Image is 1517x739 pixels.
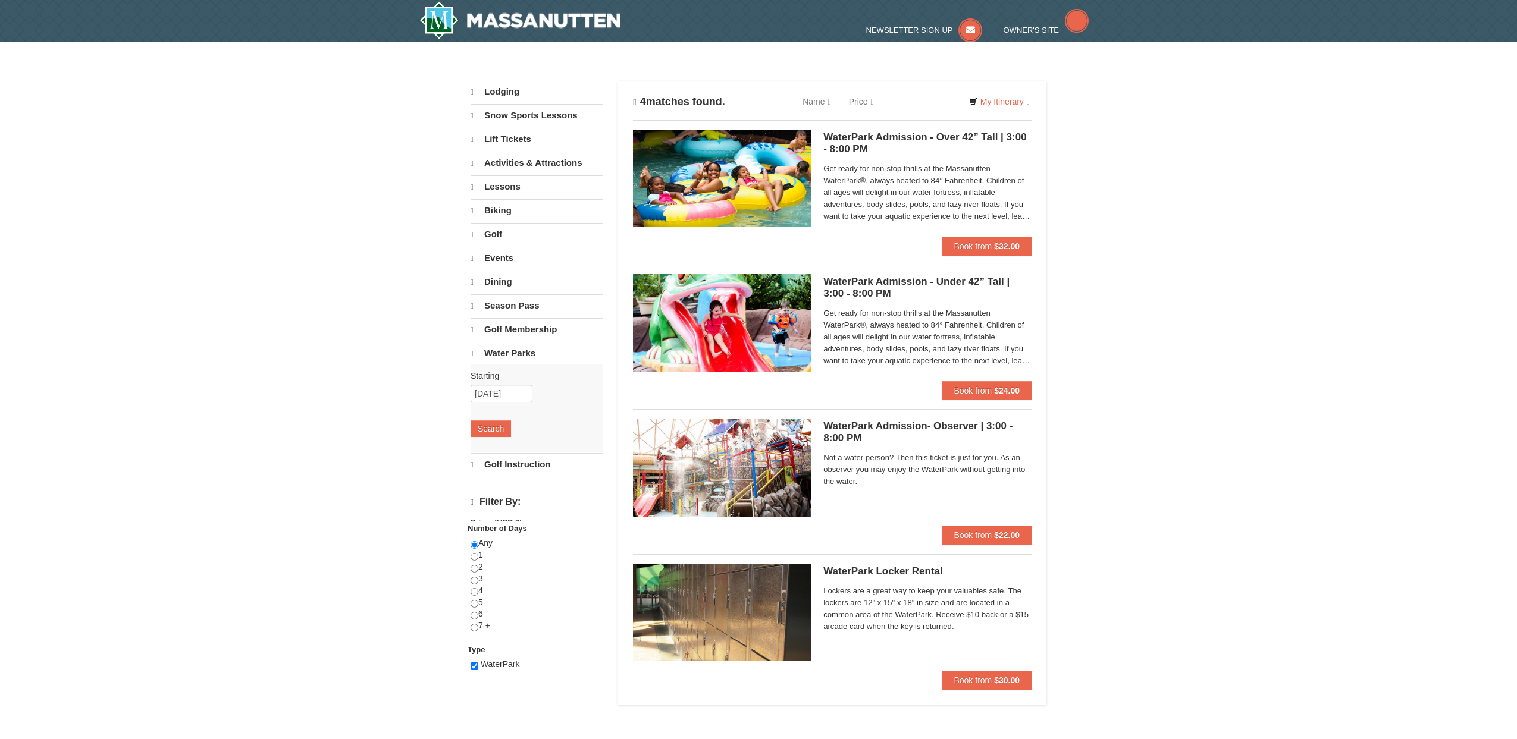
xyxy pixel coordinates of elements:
span: Book from [954,386,992,395]
a: Activities & Attractions [471,152,603,174]
strong: Type [468,645,485,654]
h5: WaterPark Admission- Observer | 3:00 - 8:00 PM [823,420,1032,444]
a: Price [840,90,883,114]
h4: Filter By: [471,496,603,508]
a: Massanutten Resort [419,1,620,39]
a: Biking [471,199,603,222]
strong: $22.00 [994,530,1020,540]
a: Snow Sports Lessons [471,104,603,127]
a: Dining [471,271,603,293]
span: WaterPark [481,659,520,669]
button: Search [471,420,511,437]
a: Golf Instruction [471,453,603,476]
button: Book from $24.00 [942,381,1032,400]
button: Book from $30.00 [942,671,1032,690]
a: Lodging [471,81,603,103]
label: Starting [471,370,594,382]
span: Get ready for non-stop thrills at the Massanutten WaterPark®, always heated to 84° Fahrenheit. Ch... [823,163,1032,222]
a: Golf [471,223,603,246]
img: 6619917-1391-b04490f2.jpg [633,274,811,372]
a: Owner's Site [1004,26,1089,34]
span: Book from [954,675,992,685]
a: Newsletter Sign Up [866,26,983,34]
button: Book from $22.00 [942,526,1032,545]
strong: $32.00 [994,241,1020,251]
a: Name [794,90,839,114]
div: Any 1 2 3 4 5 6 7 + [471,537,603,644]
a: Lift Tickets [471,128,603,150]
span: Book from [954,241,992,251]
img: 6619917-1407-941696cb.jpg [633,419,811,516]
h5: WaterPark Locker Rental [823,565,1032,577]
span: Get ready for non-stop thrills at the Massanutten WaterPark®, always heated to 84° Fahrenheit. Ch... [823,307,1032,367]
span: Not a water person? Then this ticket is just for you. As an observer you may enjoy the WaterPark ... [823,452,1032,488]
a: My Itinerary [961,93,1038,111]
span: Book from [954,530,992,540]
span: Lockers are a great way to keep your valuables safe. The lockers are 12" x 15" x 18" in size and ... [823,585,1032,633]
a: Water Parks [471,342,603,364]
a: Season Pass [471,294,603,317]
strong: $24.00 [994,386,1020,395]
strong: Price: (USD $) [471,518,522,527]
img: 6619917-1005-d92ad057.png [633,564,811,661]
strong: $30.00 [994,675,1020,685]
strong: Number of Days [468,524,527,533]
a: Lessons [471,175,603,198]
h5: WaterPark Admission - Over 42” Tall | 3:00 - 8:00 PM [823,131,1032,155]
a: Events [471,247,603,269]
span: Owner's Site [1004,26,1060,34]
span: Newsletter Sign Up [866,26,953,34]
button: Book from $32.00 [942,237,1032,256]
a: Golf Membership [471,318,603,341]
h5: WaterPark Admission - Under 42” Tall | 3:00 - 8:00 PM [823,276,1032,300]
img: Massanutten Resort Logo [419,1,620,39]
img: 6619917-1563-e84d971f.jpg [633,130,811,227]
